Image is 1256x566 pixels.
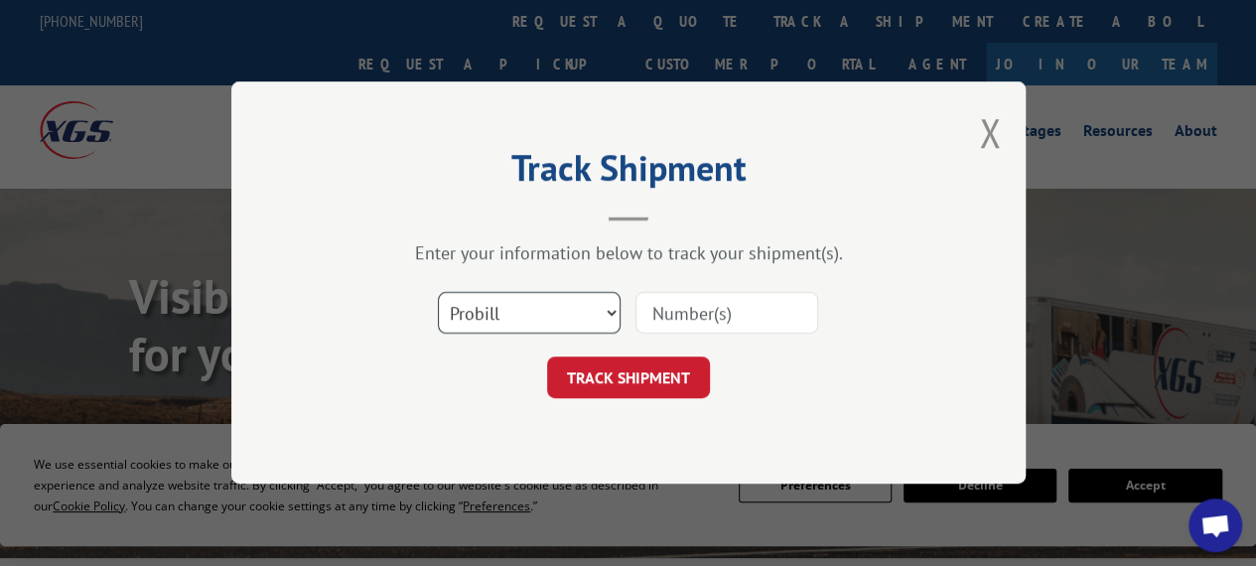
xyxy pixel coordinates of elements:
div: Enter your information below to track your shipment(s). [331,242,926,265]
button: Close modal [979,106,1001,159]
input: Number(s) [635,293,818,335]
button: TRACK SHIPMENT [547,357,710,399]
h2: Track Shipment [331,154,926,192]
div: Open chat [1188,498,1242,552]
